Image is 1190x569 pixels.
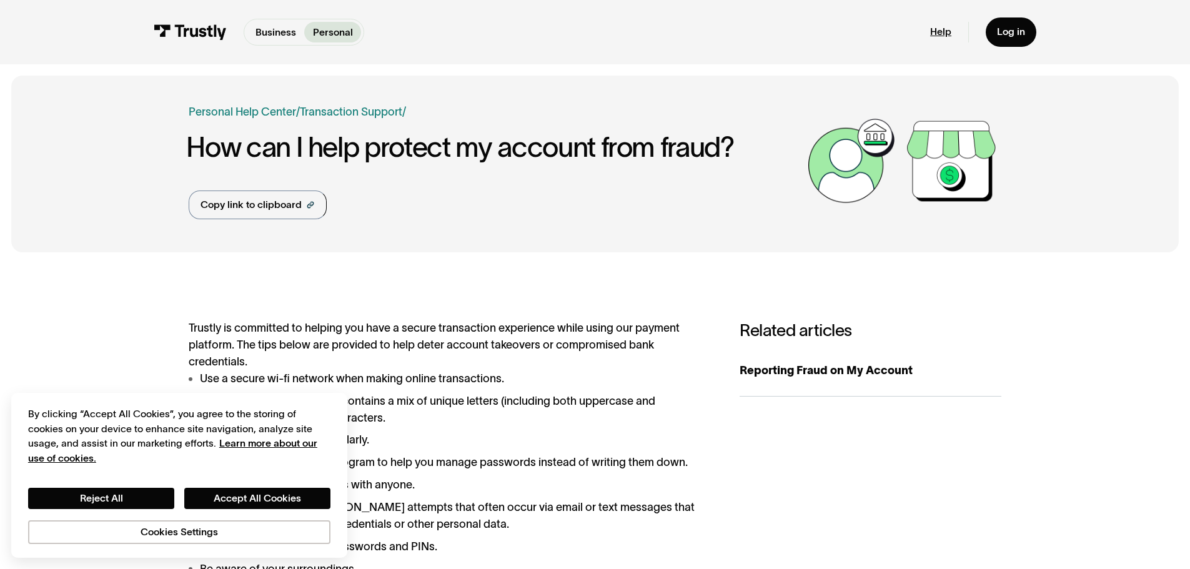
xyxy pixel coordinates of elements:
a: Personal [304,22,361,42]
a: Reporting Fraud on My Account [740,345,1001,397]
a: Copy link to clipboard [189,190,327,219]
li: Be wary of scams and [PERSON_NAME] attempts that often occur via email or text messages that ask ... [189,499,712,533]
li: Use a strong password that contains a mix of unique letters (including both uppercase and lowerca... [189,393,712,427]
div: Reporting Fraud on My Account [740,362,1001,379]
li: Use a secure wi-fi network when making online transactions. [189,370,712,387]
li: Use a password manager program to help you manage passwords instead of writing them down. [189,454,712,471]
button: Reject All [28,488,174,509]
div: Cookie banner [11,393,347,558]
div: Privacy [28,407,330,543]
button: Cookies Settings [28,520,330,544]
a: Log in [986,17,1036,47]
a: Business [247,22,304,42]
div: By clicking “Accept All Cookies”, you agree to the storing of cookies on your device to enhance s... [28,407,330,465]
p: Personal [313,25,353,40]
p: Business [255,25,296,40]
img: Trustly Logo [154,24,227,40]
a: Transaction Support [300,106,402,118]
div: Log in [997,26,1025,38]
h3: Related articles [740,320,1001,340]
li: Protect your devices with passwords and PINs. [189,538,712,555]
a: Help [930,26,951,38]
div: / [402,104,406,121]
li: Update your passwords regularly. [189,432,712,448]
li: Do not share your passwords with anyone. [189,477,712,493]
a: Personal Help Center [189,104,296,121]
div: Copy link to clipboard [201,197,302,212]
button: Accept All Cookies [184,488,330,509]
div: / [296,104,300,121]
h1: How can I help protect my account from fraud? [186,132,801,162]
